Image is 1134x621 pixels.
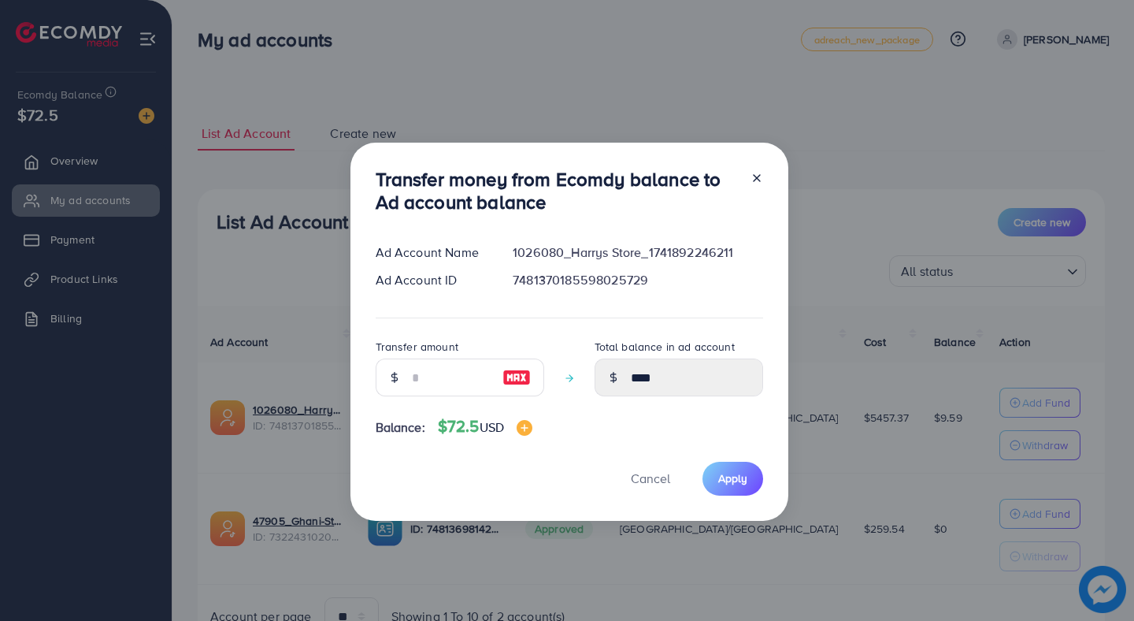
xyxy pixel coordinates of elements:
[363,244,501,262] div: Ad Account Name
[718,470,747,486] span: Apply
[500,244,775,262] div: 1026080_Harrys Store_1741892246211
[363,271,501,289] div: Ad Account ID
[611,462,690,496] button: Cancel
[376,339,458,355] label: Transfer amount
[438,417,532,437] h4: $72.5
[502,368,531,387] img: image
[631,470,670,487] span: Cancel
[517,420,532,436] img: image
[480,418,504,436] span: USD
[376,168,738,214] h3: Transfer money from Ecomdy balance to Ad account balance
[500,271,775,289] div: 7481370185598025729
[702,462,763,496] button: Apply
[376,418,425,437] span: Balance:
[595,339,735,355] label: Total balance in ad account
